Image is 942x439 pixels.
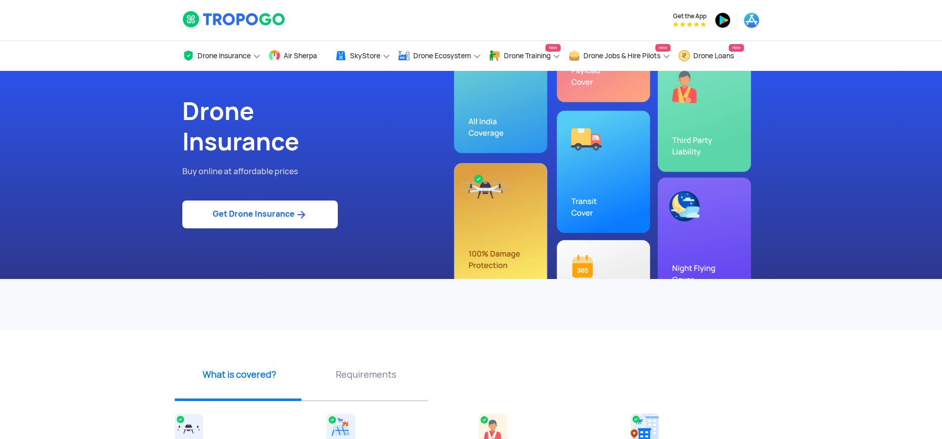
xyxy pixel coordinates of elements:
[413,52,471,60] span: Drone Ecosystem
[182,165,463,178] p: Buy online at affordable prices
[284,52,317,60] span: Air Sherpa
[545,44,561,52] span: New
[693,52,734,60] span: Drone Loans
[335,41,390,71] a: SkyStore
[180,368,299,381] p: What is covered?
[268,41,327,71] a: Air Sherpa
[729,44,744,52] span: New
[350,52,380,60] span: SkyStore
[295,209,307,221] img: ic_arrow_forward_blue.svg
[504,52,551,60] span: Drone Training
[673,22,706,27] img: App Raking
[398,41,481,71] a: Drone Ecosystem
[583,52,660,60] span: Drone Jobs & Hire Pilots
[198,52,251,60] span: Drone Insurance
[715,12,731,28] img: ic_playstore.png
[182,11,286,28] img: logoHeader.svg
[182,96,463,157] h1: Drone Insurance
[306,368,425,381] p: Requirements
[182,201,338,228] a: Get Drone Insurance
[743,12,760,28] img: ic_appstore.png
[655,44,671,52] span: New
[673,12,706,20] span: Get the App
[182,41,261,71] a: Drone Insurance
[678,41,744,71] a: Drone LoansNew
[568,41,671,71] a: Drone Jobs & Hire PilotsNew
[489,41,561,71] a: Drone TrainingNew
